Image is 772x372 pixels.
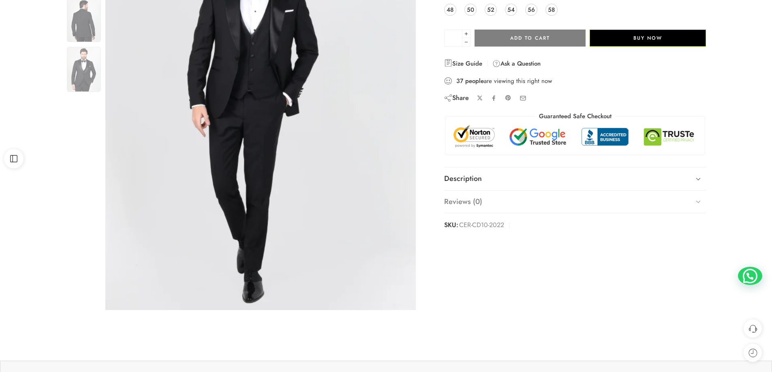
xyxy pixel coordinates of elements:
[464,4,477,16] a: 50
[492,59,541,68] a: Ask a Question
[456,77,463,85] strong: 37
[505,95,511,101] a: Pin on Pinterest
[444,77,706,85] div: are viewing this right now
[505,4,517,16] a: 54
[67,47,101,92] img: CER-CD10-2022.-2-scaled-1.webp
[459,219,504,231] span: CER-CD10-2022
[520,95,526,102] a: Email to your friends
[491,95,497,101] a: Share on Facebook
[528,4,535,15] span: 56
[444,59,482,68] a: Size Guide
[487,4,494,15] span: 52
[590,30,706,47] button: Buy Now
[525,4,537,16] a: 56
[451,125,699,149] img: Trust
[535,112,616,121] legend: Guaranteed Safe Checkout
[545,4,558,16] a: 58
[485,4,497,16] a: 52
[444,191,706,213] a: Reviews (0)
[467,4,474,15] span: 50
[465,77,484,85] strong: people
[444,94,469,102] div: Share
[507,4,515,15] span: 54
[477,95,483,101] a: Share on X
[447,4,453,15] span: 48
[548,4,555,15] span: 58
[444,219,458,231] strong: SKU:
[444,168,706,190] a: Description
[475,30,586,47] button: Add to cart
[444,4,456,16] a: 48
[444,30,462,47] input: Product quantity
